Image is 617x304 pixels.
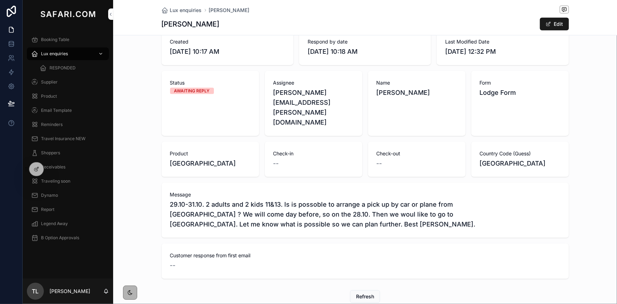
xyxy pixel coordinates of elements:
span: Respond by date [308,38,423,45]
span: [DATE] 12:32 PM [445,47,560,57]
span: Lodge Form [480,88,560,98]
span: Status [170,79,251,86]
span: Traveling soon [41,178,70,184]
span: [PERSON_NAME] [377,88,457,98]
a: Travel Insurance NEW [27,132,109,145]
span: Receivables [41,164,65,170]
a: B Option Approvals [27,231,109,244]
span: Created [170,38,285,45]
div: AWAITING REPLY [174,88,210,94]
span: Last Modified Date [445,38,560,45]
a: Receivables [27,161,109,173]
span: B Option Approvals [41,235,79,241]
span: [PERSON_NAME][EMAIL_ADDRESS][PERSON_NAME][DOMAIN_NAME] [273,88,354,127]
a: Reminders [27,118,109,131]
a: Traveling soon [27,175,109,188]
span: [DATE] 10:18 AM [308,47,423,57]
span: Check-out [377,150,457,157]
span: Refresh [356,293,374,300]
span: Lux enquiries [41,51,68,57]
span: Name [377,79,457,86]
a: RESPONDED [35,62,109,74]
span: Reminders [41,122,63,127]
button: Refresh [350,290,380,303]
span: TL [32,287,39,296]
h1: [PERSON_NAME] [162,19,220,29]
span: Message [170,191,560,198]
span: Lux enquiries [170,7,202,14]
span: Dynamo [41,193,58,198]
span: [DATE] 10:17 AM [170,47,285,57]
p: [PERSON_NAME] [50,288,90,295]
a: Legend Away [27,217,109,230]
span: Product [41,93,57,99]
a: Booking Table [27,33,109,46]
span: Product [170,150,251,157]
span: Report [41,207,54,212]
span: 29.10-31.10. 2 adults and 2 kids 11&13. Is is possoble to arrange a pick up by car or plane from ... [170,200,560,229]
span: Assignee [273,79,354,86]
span: RESPONDED [50,65,76,71]
span: -- [170,260,176,270]
span: Check-in [273,150,354,157]
a: Email Template [27,104,109,117]
a: Lux enquiries [27,47,109,60]
span: Booking Table [41,37,69,42]
span: Customer response from first email [170,252,560,259]
span: Email Template [41,108,72,113]
span: -- [273,159,279,168]
a: Product [27,90,109,103]
img: App logo [39,8,97,20]
span: -- [377,159,382,168]
span: Country Code (Guess) [480,150,560,157]
a: Report [27,203,109,216]
span: [GEOGRAPHIC_DATA] [480,159,560,168]
span: [GEOGRAPHIC_DATA] [170,159,251,168]
a: [PERSON_NAME] [209,7,250,14]
span: Travel Insurance NEW [41,136,86,142]
a: Lux enquiries [162,7,202,14]
span: Form [480,79,560,86]
a: Supplier [27,76,109,88]
a: Shoppers [27,147,109,159]
span: Legend Away [41,221,68,226]
button: Edit [540,18,569,30]
span: Shoppers [41,150,60,156]
div: scrollable content [23,28,113,253]
a: Dynamo [27,189,109,202]
span: Supplier [41,79,58,85]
